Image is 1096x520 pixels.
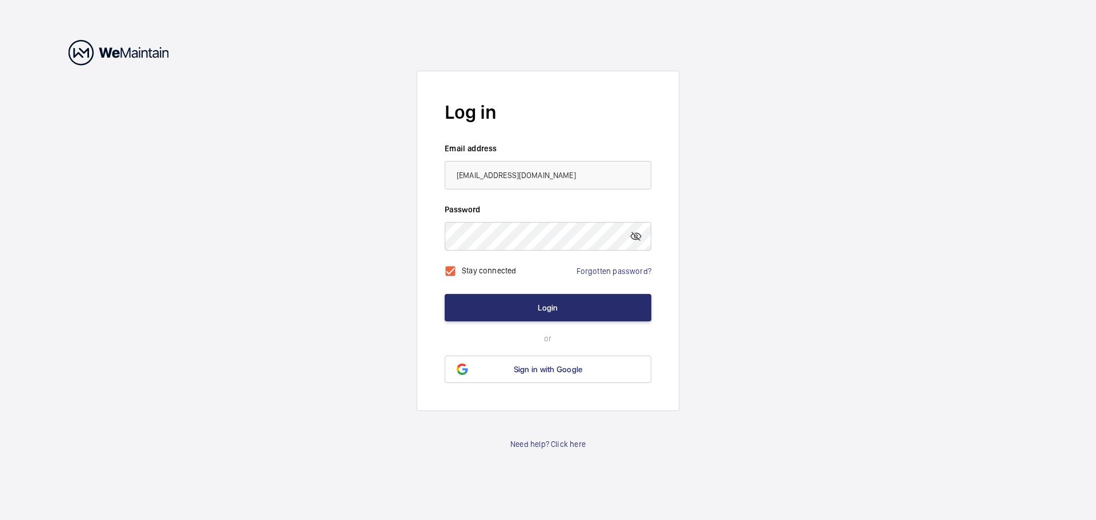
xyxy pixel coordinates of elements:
[445,143,651,154] label: Email address
[445,333,651,344] p: or
[445,204,651,215] label: Password
[462,265,517,275] label: Stay connected
[577,267,651,276] a: Forgotten password?
[445,161,651,190] input: Your email address
[445,99,651,126] h2: Log in
[445,294,651,321] button: Login
[510,438,586,450] a: Need help? Click here
[514,365,583,374] span: Sign in with Google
